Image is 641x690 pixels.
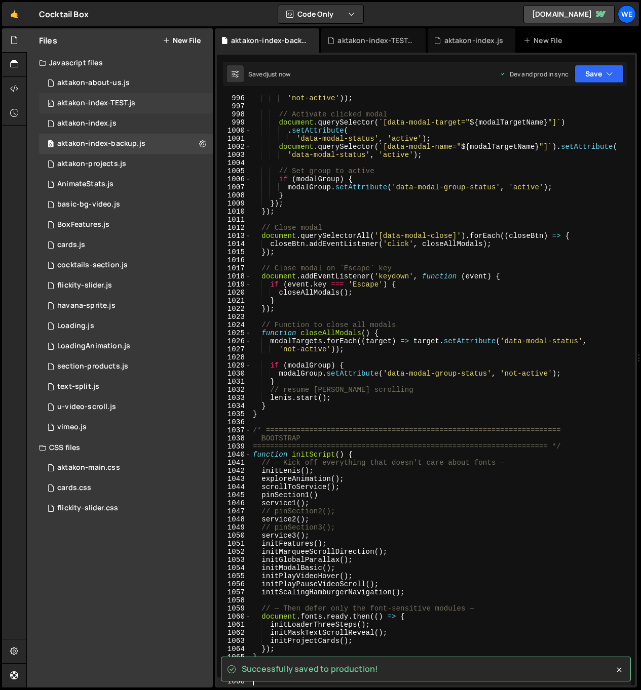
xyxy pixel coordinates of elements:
[217,434,251,442] div: 1038
[217,378,251,386] div: 1031
[217,645,251,653] div: 1064
[39,134,213,154] div: 12094/44174.js
[217,361,251,370] div: 1029
[217,669,251,677] div: 1067
[217,159,251,167] div: 1004
[57,261,128,270] div: cocktails-section.js
[575,65,624,83] button: Save
[57,423,87,432] div: vimeo.js
[444,35,504,46] div: aktakon-index.js
[217,613,251,621] div: 1060
[39,154,213,174] div: 12094/44389.js
[39,194,213,215] div: 12094/36058.js
[217,604,251,613] div: 1059
[217,499,251,507] div: 1046
[39,478,213,498] div: 12094/34666.css
[217,661,251,669] div: 1066
[39,377,213,397] div: 12094/41439.js
[217,167,251,175] div: 1005
[217,240,251,248] div: 1014
[39,356,213,377] div: 12094/36059.js
[618,5,636,23] a: We
[217,629,251,637] div: 1062
[217,94,251,102] div: 996
[217,677,251,685] div: 1068
[337,35,413,46] div: aktakon-index-TEST.js
[217,151,251,159] div: 1003
[57,159,126,169] div: aktakon-projects.js
[217,110,251,118] div: 998
[217,653,251,661] div: 1065
[39,397,213,417] div: 12094/41429.js
[217,637,251,645] div: 1063
[57,321,94,331] div: Loading.js
[27,437,213,458] div: CSS files
[523,35,566,46] div: New File
[27,53,213,73] div: Javascript files
[217,305,251,313] div: 1022
[39,8,89,20] div: Cocktail Box
[217,313,251,321] div: 1023
[267,70,290,78] div: just now
[217,596,251,604] div: 1058
[217,208,251,216] div: 1010
[57,180,114,189] div: AnimateStats.js
[217,280,251,289] div: 1019
[217,272,251,280] div: 1018
[57,220,109,229] div: BoxFeatures.js
[57,342,130,351] div: LoadingAnimation.js
[217,459,251,467] div: 1041
[39,215,213,235] div: 12094/30497.js
[217,256,251,264] div: 1016
[57,362,128,371] div: section-products.js
[217,483,251,491] div: 1044
[217,337,251,345] div: 1026
[163,36,201,45] button: New File
[217,216,251,224] div: 1011
[217,127,251,135] div: 1000
[57,139,145,148] div: aktakon-index-backup.js
[217,191,251,199] div: 1008
[500,70,569,78] div: Dev and prod in sync
[57,402,116,412] div: u-video-scroll.js
[217,402,251,410] div: 1034
[217,199,251,208] div: 1009
[57,483,91,493] div: cards.css
[217,572,251,580] div: 1055
[39,417,213,437] div: 12094/29507.js
[57,504,118,513] div: flickity-slider.css
[217,532,251,540] div: 1050
[48,100,54,108] span: 0
[217,540,251,548] div: 1051
[217,507,251,515] div: 1047
[217,329,251,337] div: 1025
[217,621,251,629] div: 1061
[57,78,130,88] div: aktakon-about-us.js
[217,556,251,564] div: 1053
[217,426,251,434] div: 1037
[217,475,251,483] div: 1043
[217,118,251,127] div: 999
[39,458,213,478] div: 12094/43205.css
[57,281,112,290] div: flickity-slider.js
[39,255,213,275] div: 12094/36060.js
[217,183,251,191] div: 1007
[39,316,213,336] div: 12094/34884.js
[39,296,213,316] div: 12094/36679.js
[57,463,120,472] div: aktakon-main.css
[217,353,251,361] div: 1028
[217,386,251,394] div: 1032
[217,491,251,499] div: 1045
[217,289,251,297] div: 1020
[217,232,251,240] div: 1013
[248,70,290,78] div: Saved
[217,394,251,402] div: 1033
[48,141,54,149] span: 0
[57,200,120,209] div: basic-bg-video.js
[217,345,251,353] div: 1027
[523,5,615,23] a: [DOMAIN_NAME]
[39,174,213,194] div: 12094/30498.js
[217,321,251,329] div: 1024
[39,73,213,93] div: 12094/44521.js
